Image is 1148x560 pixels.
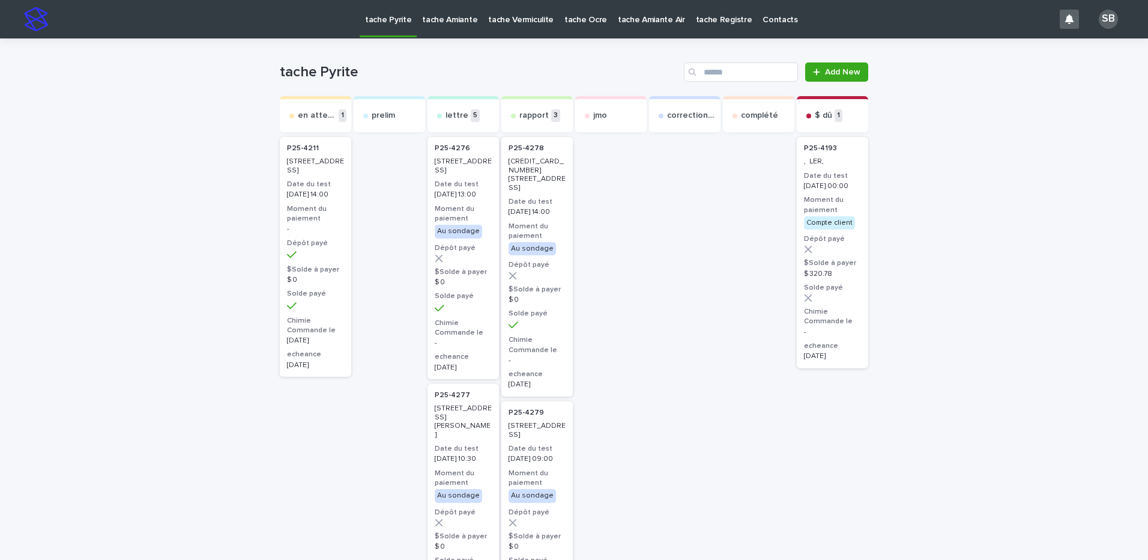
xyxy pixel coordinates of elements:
[287,239,344,248] h3: Dépôt payé
[501,137,573,397] a: P25-4278 [CREDIT_CARD_NUMBER][STREET_ADDRESS]Date du test[DATE] 14:00Moment du paiementAu sondage...
[509,222,566,241] h3: Moment du paiement
[804,352,861,361] p: [DATE]
[1099,10,1118,29] div: SB
[435,444,492,454] h3: Date du test
[435,144,470,153] p: P25-4276
[815,111,832,121] p: $ dû
[509,409,544,417] p: P25-4279
[509,285,566,294] h3: $Solde à payer
[509,455,566,463] p: [DATE] 09:00
[435,291,492,301] h3: Solde payé
[804,171,861,181] h3: Date du test
[435,157,492,175] p: [STREET_ADDRESS]
[667,111,716,121] p: correction exp
[509,489,556,502] div: Au sondage
[741,111,778,121] p: complété
[804,270,861,278] p: $ 320.78
[435,318,492,338] h3: Chimie Commande le
[287,144,319,153] p: P25-4211
[287,190,344,199] p: [DATE] 14:00
[287,336,344,345] p: [DATE]
[825,68,860,76] span: Add New
[509,380,566,389] p: [DATE]
[287,157,344,175] p: [STREET_ADDRESS]
[804,234,861,244] h3: Dépôt payé
[372,111,395,121] p: prelim
[509,197,566,207] h3: Date du test
[287,180,344,189] h3: Date du test
[427,137,499,379] a: P25-4276 [STREET_ADDRESS]Date du test[DATE] 13:00Moment du paiementAu sondageDépôt payé$Solde à p...
[509,144,544,153] p: P25-4278
[509,508,566,517] h3: Dépôt payé
[804,157,861,166] p: , LER,
[435,278,492,287] p: $ 0
[287,204,344,224] h3: Moment du paiement
[509,543,566,551] p: $ 0
[835,109,842,122] p: 1
[435,364,492,372] p: [DATE]
[287,361,344,370] p: [DATE]
[435,489,482,502] div: Au sondage
[509,444,566,454] h3: Date du test
[435,339,492,347] p: -
[435,243,492,253] h3: Dépôt payé
[805,62,868,82] a: Add New
[298,111,336,121] p: en attente
[24,7,48,31] img: stacker-logo-s-only.png
[804,216,855,230] div: Compte client
[435,190,492,199] p: [DATE] 13:00
[804,328,861,336] p: -
[804,258,861,268] h3: $Solde à payer
[471,109,480,122] p: 5
[287,276,344,284] p: $ 0
[804,307,861,326] h3: Chimie Commande le
[435,469,492,488] h3: Moment du paiement
[287,225,344,233] p: -
[287,316,344,335] h3: Chimie Commande le
[509,242,556,255] div: Au sondage
[339,109,346,122] p: 1
[435,225,482,238] div: Au sondage
[509,469,566,488] h3: Moment du paiement
[287,265,344,275] h3: $Solde à payer
[684,62,798,82] input: Search
[509,532,566,541] h3: $Solde à payer
[804,283,861,293] h3: Solde payé
[435,404,492,439] p: [STREET_ADDRESS][PERSON_NAME]
[519,111,549,121] p: rapport
[509,356,566,365] p: -
[435,391,470,400] p: P25-4277
[287,350,344,359] h3: echeance
[509,260,566,270] h3: Dépôt payé
[280,64,679,81] h1: tache Pyrite
[509,422,566,439] p: [STREET_ADDRESS]
[804,144,837,153] p: P25-4193
[435,508,492,517] h3: Dépôt payé
[446,111,468,121] p: lettre
[287,289,344,299] h3: Solde payé
[435,543,492,551] p: $ 0
[509,157,566,192] p: [CREDIT_CARD_NUMBER][STREET_ADDRESS]
[435,352,492,362] h3: echeance
[509,208,566,216] p: [DATE] 14:00
[593,111,607,121] p: jmo
[551,109,560,122] p: 3
[280,137,351,377] a: P25-4211 [STREET_ADDRESS]Date du test[DATE] 14:00Moment du paiement-Dépôt payé$Solde à payer$ 0So...
[509,370,566,379] h3: echeance
[509,335,566,355] h3: Chimie Commande le
[435,532,492,541] h3: $Solde à payer
[435,455,492,463] p: [DATE] 10:30
[804,182,861,190] p: [DATE] 00:00
[804,195,861,215] h3: Moment du paiement
[797,137,868,368] a: P25-4193 , LER,Date du test[DATE] 00:00Moment du paiementCompte clientDépôt payé$Solde à payer$ 3...
[509,296,566,304] p: $ 0
[435,267,492,277] h3: $Solde à payer
[804,341,861,351] h3: echeance
[435,180,492,189] h3: Date du test
[509,309,566,318] h3: Solde payé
